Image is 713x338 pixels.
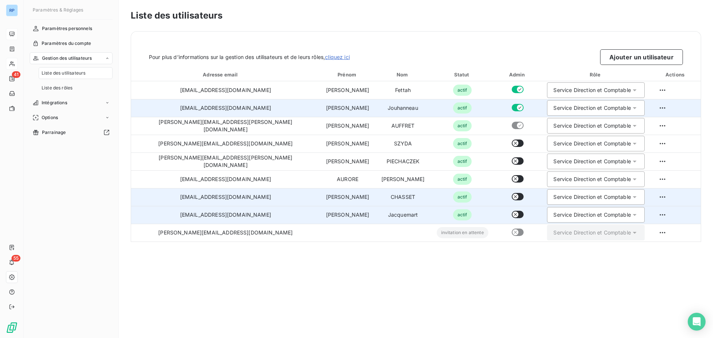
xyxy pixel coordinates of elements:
[6,73,17,85] a: 41
[375,99,431,117] td: Jouhanneau
[375,117,431,135] td: AUFFRET
[149,53,350,61] span: Pour plus d’informations sur la gestion des utilisateurs et de leurs rôles,
[320,170,375,188] td: AURORE
[131,81,320,99] td: [EMAIL_ADDRESS][DOMAIN_NAME]
[553,229,631,236] div: Service Direction et Comptable
[12,71,20,78] span: 41
[42,40,91,47] span: Paramètres du compte
[131,188,320,206] td: [EMAIL_ADDRESS][DOMAIN_NAME]
[553,211,631,219] div: Service Direction et Comptable
[453,85,472,96] span: actif
[6,4,18,16] div: RP
[320,152,375,170] td: [PERSON_NAME]
[431,68,494,81] th: Toggle SortBy
[30,52,113,94] a: Gestion des utilisateursListe des utilisateursListe des rôles
[320,206,375,224] td: [PERSON_NAME]
[453,191,472,203] span: actif
[30,23,113,35] a: Paramètres personnels
[42,85,72,91] span: Liste des rôles
[377,71,429,78] div: Nom
[375,152,431,170] td: PIECHACZEK
[496,71,540,78] div: Admin
[453,156,472,167] span: actif
[131,206,320,224] td: [EMAIL_ADDRESS][DOMAIN_NAME]
[320,135,375,152] td: [PERSON_NAME]
[453,138,472,149] span: actif
[453,174,472,185] span: actif
[42,114,58,121] span: Options
[543,71,649,78] div: Rôle
[131,68,320,81] th: Toggle SortBy
[432,71,493,78] div: Statut
[453,209,472,220] span: actif
[325,54,350,60] a: cliquez ici
[320,188,375,206] td: [PERSON_NAME]
[39,67,113,79] a: Liste des utilisateurs
[320,81,375,99] td: [PERSON_NAME]
[42,129,66,136] span: Parrainage
[553,140,631,147] div: Service Direction et Comptable
[322,71,374,78] div: Prénom
[375,170,431,188] td: [PERSON_NAME]
[688,313,706,331] div: Open Intercom Messenger
[375,68,431,81] th: Toggle SortBy
[131,9,701,22] h3: Liste des utilisateurs
[42,70,85,76] span: Liste des utilisateurs
[553,175,631,183] div: Service Direction et Comptable
[131,152,320,170] td: [PERSON_NAME][EMAIL_ADDRESS][PERSON_NAME][DOMAIN_NAME]
[320,117,375,135] td: [PERSON_NAME]
[320,99,375,117] td: [PERSON_NAME]
[375,188,431,206] td: CHASSET
[131,224,320,242] td: [PERSON_NAME][EMAIL_ADDRESS][DOMAIN_NAME]
[553,86,631,94] div: Service Direction et Comptable
[600,49,683,65] button: Ajouter un utilisateur
[437,227,488,238] span: invitation en attente
[375,135,431,152] td: SZYDA
[375,206,431,224] td: Jacquemart
[553,104,631,112] div: Service Direction et Comptable
[42,99,67,106] span: Intégrations
[131,135,320,152] td: [PERSON_NAME][EMAIL_ADDRESS][DOMAIN_NAME]
[39,82,113,94] a: Liste des rôles
[553,193,631,201] div: Service Direction et Comptable
[453,102,472,114] span: actif
[30,127,113,138] a: Parrainage
[453,120,472,131] span: actif
[131,117,320,135] td: [PERSON_NAME][EMAIL_ADDRESS][PERSON_NAME][DOMAIN_NAME]
[131,99,320,117] td: [EMAIL_ADDRESS][DOMAIN_NAME]
[33,7,83,13] span: Paramètres & Réglages
[131,170,320,188] td: [EMAIL_ADDRESS][DOMAIN_NAME]
[375,81,431,99] td: Fettah
[133,71,319,78] div: Adresse email
[30,37,113,49] a: Paramètres du compte
[6,322,18,334] img: Logo LeanPay
[30,97,113,109] a: Intégrations
[553,122,631,129] div: Service Direction et Comptable
[320,68,375,81] th: Toggle SortBy
[42,25,92,32] span: Paramètres personnels
[30,112,113,124] a: Options
[652,71,699,78] div: Actions
[553,158,631,165] div: Service Direction et Comptable
[12,255,20,262] span: 55
[42,55,92,62] span: Gestion des utilisateurs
